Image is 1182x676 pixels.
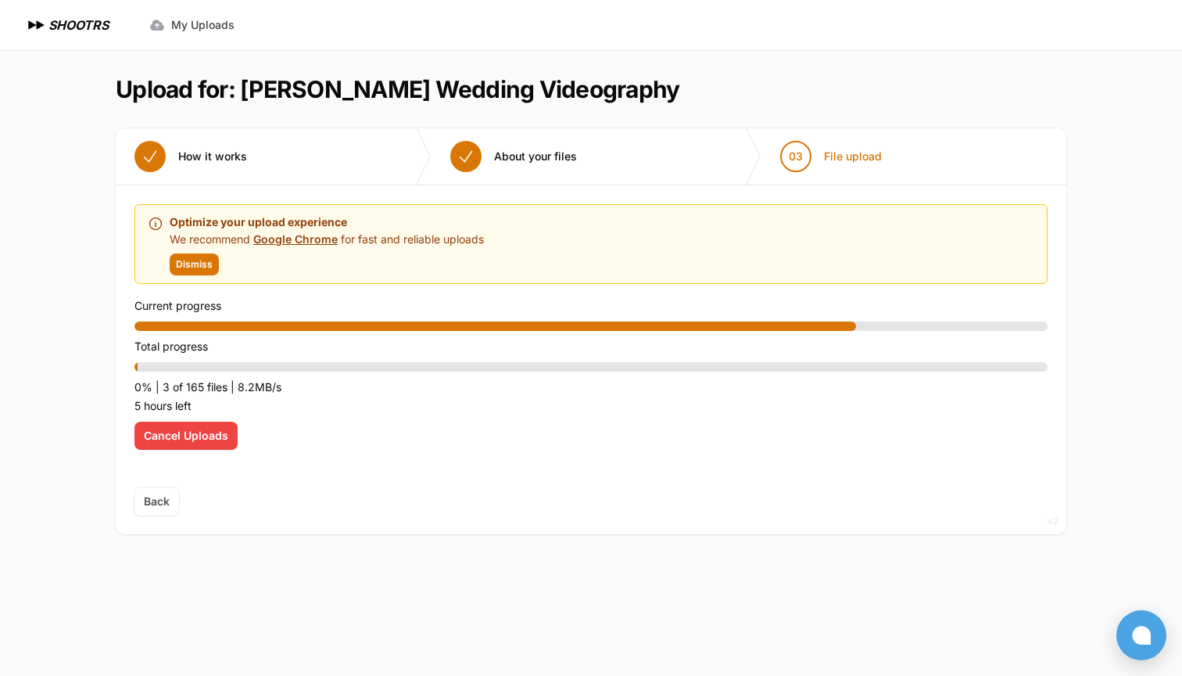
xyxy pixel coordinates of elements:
[494,149,577,164] span: About your files
[761,128,901,185] button: 03 File upload
[48,16,109,34] h1: SHOOTRS
[170,253,219,275] button: Dismiss
[134,397,1048,415] p: 5 hours left
[144,428,228,444] span: Cancel Uploads
[134,337,1048,356] p: Total progress
[134,422,238,450] button: Cancel Uploads
[25,16,48,34] img: SHOOTRS
[176,258,213,271] span: Dismiss
[134,297,1048,315] p: Current progress
[1116,610,1166,660] button: Open chat window
[170,213,484,232] p: Optimize your upload experience
[253,232,338,246] a: Google Chrome
[789,149,803,164] span: 03
[134,378,1048,397] p: 0% | 3 of 165 files | 8.2MB/s
[824,149,882,164] span: File upload
[1048,512,1058,530] div: v2
[170,232,484,247] p: We recommend for fast and reliable uploads
[116,75,679,103] h1: Upload for: [PERSON_NAME] Wedding Videography
[140,11,244,39] a: My Uploads
[25,16,109,34] a: SHOOTRS SHOOTRS
[116,128,266,185] button: How it works
[171,17,235,33] span: My Uploads
[178,149,247,164] span: How it works
[432,128,596,185] button: About your files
